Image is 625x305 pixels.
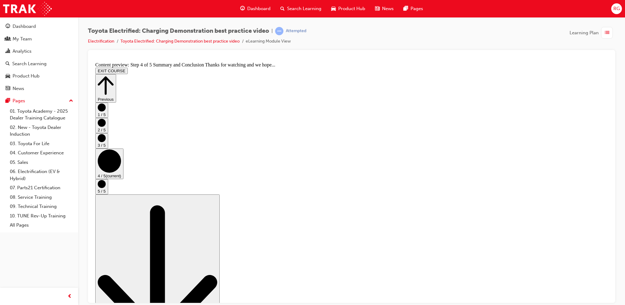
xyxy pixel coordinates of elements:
[605,29,609,37] span: list-icon
[570,27,615,39] button: Learning Plan
[2,14,23,43] button: Previous
[326,2,370,15] a: car-iconProduct Hub
[2,119,15,135] button: 5 / 5
[271,28,273,35] span: |
[7,167,76,183] a: 06. Electrification (EV & Hybrid)
[2,21,76,32] a: Dashboard
[7,148,76,158] a: 04. Customer Experience
[2,2,515,8] div: Content preview: Step 4 of 5 Summary and Conclusion Thanks for watching and we hope...
[411,5,423,12] span: Pages
[570,29,599,36] span: Learning Plan
[120,39,240,44] a: Toyota Electrified: Charging Demonstration best practice video
[5,114,13,119] span: 4 / 5
[2,95,76,107] button: Pages
[5,53,13,57] span: 1 / 5
[7,202,76,211] a: 09. Technical Training
[13,85,24,92] div: News
[88,28,269,35] span: Toyota Electrified: Charging Demonstration best practice video
[7,211,76,221] a: 10. TUNE Rev-Up Training
[13,97,25,104] div: Pages
[403,5,408,13] span: pages-icon
[2,89,31,119] button: 4 / 5(current)
[338,5,365,12] span: Product Hub
[382,5,394,12] span: News
[286,28,306,34] div: Attempted
[67,293,72,300] span: prev-icon
[13,48,32,55] div: Analytics
[275,2,326,15] a: search-iconSearch Learning
[399,2,428,15] a: pages-iconPages
[88,39,114,44] a: Electrification
[69,97,73,105] span: up-icon
[2,58,15,73] button: 2 / 5
[7,193,76,202] a: 08. Service Training
[235,2,275,15] a: guage-iconDashboard
[13,114,28,119] span: (current)
[287,5,321,12] span: Search Learning
[7,158,76,167] a: 05. Sales
[370,2,399,15] a: news-iconNews
[6,98,10,104] span: pages-icon
[611,3,622,14] button: RG
[7,139,76,149] a: 03. Toyota For Life
[613,5,620,12] span: RG
[7,123,76,139] a: 02. New - Toyota Dealer Induction
[6,73,10,79] span: car-icon
[7,220,76,230] a: All Pages
[13,73,40,80] div: Product Hub
[7,183,76,193] a: 07. Parts21 Certification
[2,83,76,94] a: News
[13,23,36,30] div: Dashboard
[6,24,10,29] span: guage-icon
[247,5,271,12] span: Dashboard
[2,58,76,70] a: Search Learning
[12,60,47,67] div: Search Learning
[2,73,15,89] button: 3 / 5
[7,107,76,123] a: 01. Toyota Academy - 2025 Dealer Training Catalogue
[5,68,13,73] span: 2 / 5
[5,129,13,134] span: 5 / 5
[246,38,291,45] li: eLearning Module View
[2,43,15,58] button: 1 / 5
[280,5,285,13] span: search-icon
[6,61,10,67] span: search-icon
[5,83,13,88] span: 3 / 5
[2,70,76,82] a: Product Hub
[6,86,10,92] span: news-icon
[13,36,32,43] div: My Team
[275,27,283,35] span: learningRecordVerb_ATTEMPT-icon
[240,5,245,13] span: guage-icon
[3,2,52,16] img: Trak
[5,37,21,42] span: Previous
[6,36,10,42] span: people-icon
[6,49,10,54] span: chart-icon
[2,14,515,301] div: Step controls
[2,20,76,95] button: DashboardMy TeamAnalyticsSearch LearningProduct HubNews
[2,33,76,45] a: My Team
[331,5,336,13] span: car-icon
[2,8,35,14] button: EXIT COURSE
[2,46,76,57] a: Analytics
[375,5,380,13] span: news-icon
